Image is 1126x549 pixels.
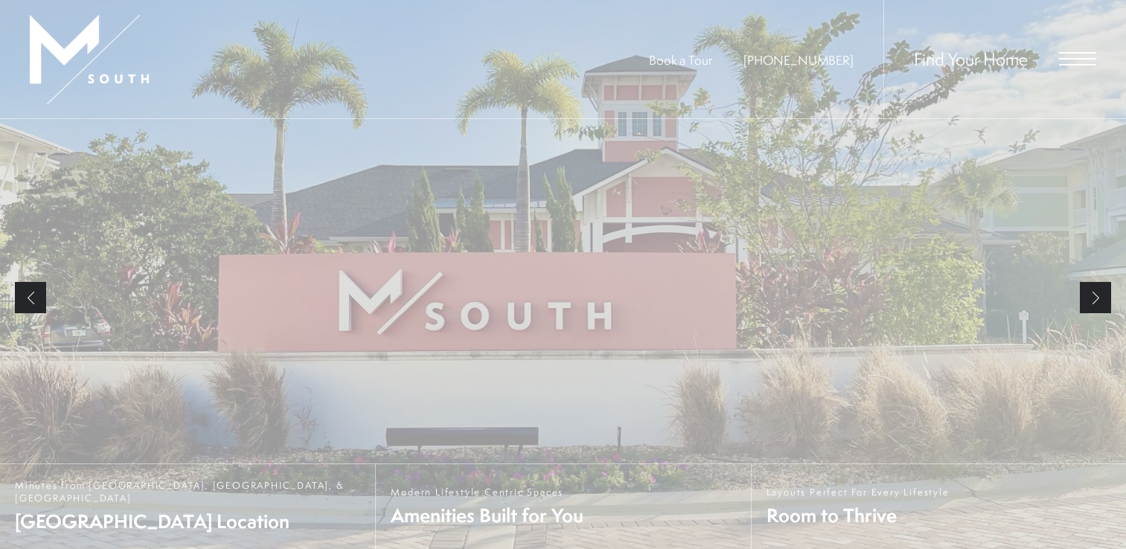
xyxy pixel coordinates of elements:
[767,486,950,498] span: Layouts Perfect For Every Lifestyle
[751,464,1126,549] a: Layouts Perfect For Every Lifestyle
[30,15,149,104] img: MSouth
[743,51,854,68] a: Call Us at 813-570-8014
[391,502,583,528] span: Amenities Built for You
[1080,282,1111,313] a: Next
[391,486,583,498] span: Modern Lifestyle Centric Spaces
[767,502,950,528] span: Room to Thrive
[649,51,712,68] a: Book a Tour
[15,282,46,313] a: Previous
[375,464,750,549] a: Modern Lifestyle Centric Spaces
[15,479,360,504] span: Minutes from [GEOGRAPHIC_DATA], [GEOGRAPHIC_DATA], & [GEOGRAPHIC_DATA]
[914,47,1028,71] a: Find Your Home
[15,508,360,534] span: [GEOGRAPHIC_DATA] Location
[743,51,854,68] span: [PHONE_NUMBER]
[1059,52,1096,65] button: Open Menu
